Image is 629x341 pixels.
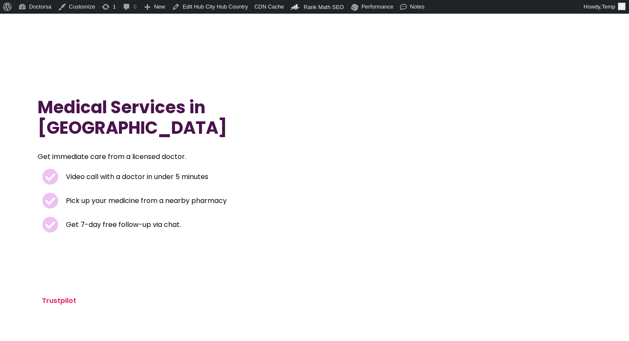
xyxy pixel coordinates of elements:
[602,3,615,10] span: Temp
[64,195,227,207] span: Pick up your medicine from a nearby pharmacy
[64,171,208,183] span: Video call with a doctor in under 5 minutes
[38,151,252,163] p: Get immediate care from a licensed doctor.
[64,219,181,231] span: Get 7-day free follow-up via chat.
[38,97,273,138] h1: Medical Services in [GEOGRAPHIC_DATA]
[304,4,344,10] span: Rank Math SEO
[42,296,76,306] a: Trustpilot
